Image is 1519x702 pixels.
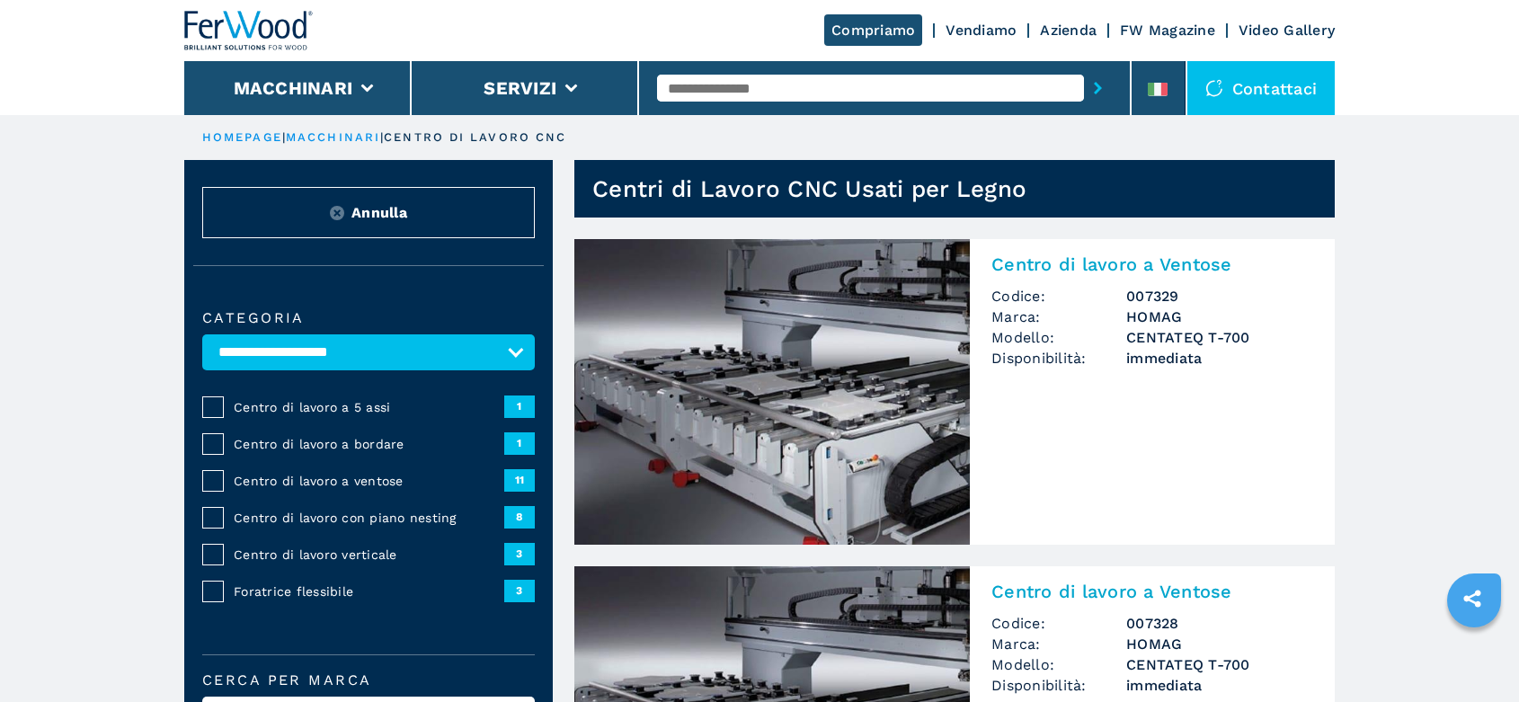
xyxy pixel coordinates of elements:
[202,130,282,144] a: HOMEPAGE
[1126,634,1313,654] h3: HOMAG
[234,509,504,527] span: Centro di lavoro con piano nesting
[946,22,1017,39] a: Vendiamo
[991,675,1126,696] span: Disponibilità:
[202,187,535,238] button: ResetAnnulla
[286,130,380,144] a: macchinari
[234,582,504,600] span: Foratrice flessibile
[991,654,1126,675] span: Modello:
[991,253,1313,275] h2: Centro di lavoro a Ventose
[234,546,504,564] span: Centro di lavoro verticale
[592,174,1026,203] h1: Centri di Lavoro CNC Usati per Legno
[991,327,1126,348] span: Modello:
[991,613,1126,634] span: Codice:
[991,307,1126,327] span: Marca:
[234,435,504,453] span: Centro di lavoro a bordare
[351,202,407,223] span: Annulla
[1126,654,1313,675] h3: CENTATEQ T-700
[1443,621,1506,689] iframe: Chat
[234,77,353,99] button: Macchinari
[1126,675,1313,696] span: immediata
[1126,307,1313,327] h3: HOMAG
[202,311,535,325] label: Categoria
[282,130,286,144] span: |
[234,472,504,490] span: Centro di lavoro a ventose
[504,543,535,564] span: 3
[1239,22,1335,39] a: Video Gallery
[504,432,535,454] span: 1
[330,206,344,220] img: Reset
[1120,22,1215,39] a: FW Magazine
[991,581,1313,602] h2: Centro di lavoro a Ventose
[184,11,314,50] img: Ferwood
[380,130,384,144] span: |
[1126,348,1313,369] span: immediata
[991,286,1126,307] span: Codice:
[1126,286,1313,307] h3: 007329
[574,239,1335,545] a: Centro di lavoro a Ventose HOMAG CENTATEQ T-700Centro di lavoro a VentoseCodice:007329Marca:HOMAG...
[504,469,535,491] span: 11
[824,14,922,46] a: Compriamo
[991,634,1126,654] span: Marca:
[484,77,556,99] button: Servizi
[504,395,535,417] span: 1
[504,506,535,528] span: 8
[1126,327,1313,348] h3: CENTATEQ T-700
[1205,79,1223,97] img: Contattaci
[574,239,970,545] img: Centro di lavoro a Ventose HOMAG CENTATEQ T-700
[1187,61,1336,115] div: Contattaci
[384,129,566,146] p: centro di lavoro cnc
[202,673,535,688] label: Cerca per marca
[1040,22,1097,39] a: Azienda
[234,398,504,416] span: Centro di lavoro a 5 assi
[1126,613,1313,634] h3: 007328
[1450,576,1495,621] a: sharethis
[991,348,1126,369] span: Disponibilità:
[504,580,535,601] span: 3
[1084,67,1112,109] button: submit-button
